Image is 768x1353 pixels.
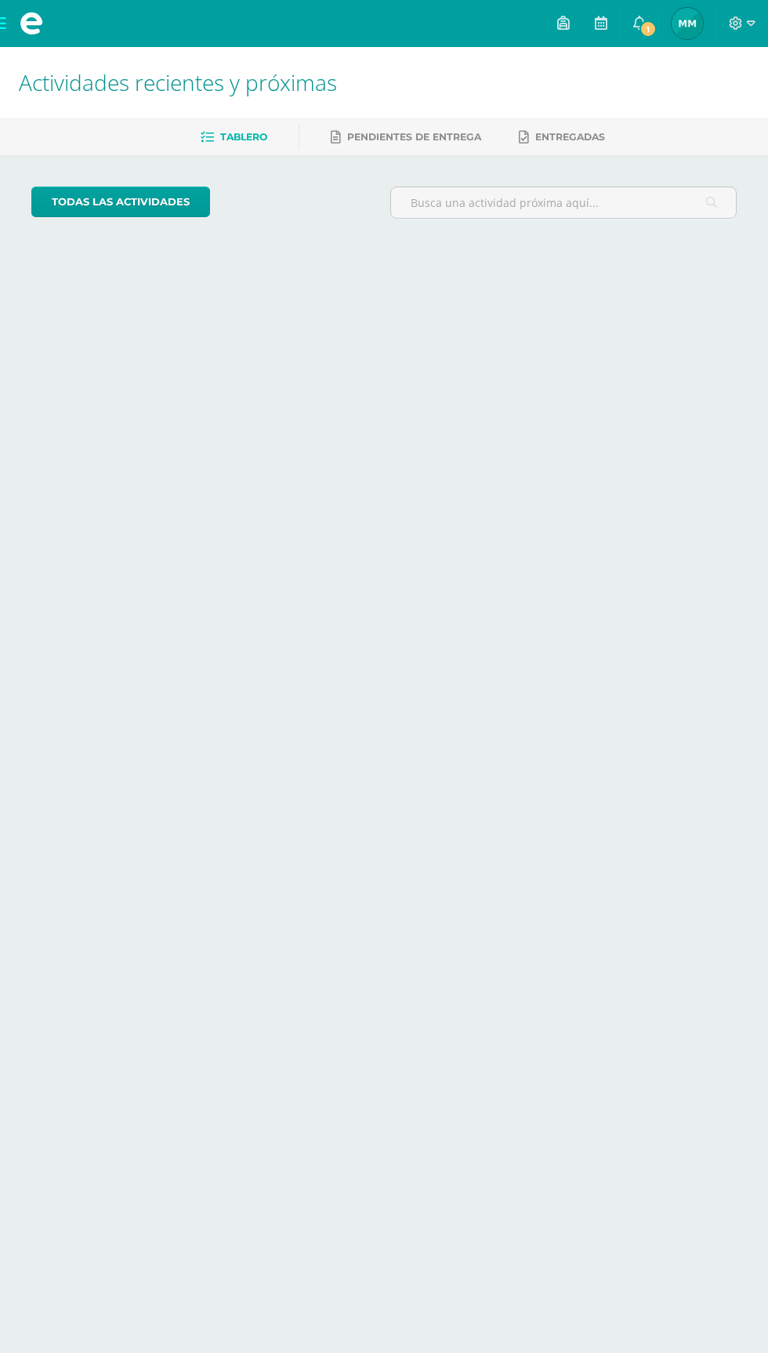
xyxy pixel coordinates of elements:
a: todas las Actividades [31,187,210,217]
a: Entregadas [519,125,605,150]
span: 1 [639,20,657,38]
span: Entregadas [535,131,605,143]
span: Pendientes de entrega [347,131,481,143]
input: Busca una actividad próxima aquí... [391,187,736,218]
span: Actividades recientes y próximas [19,67,337,97]
span: Tablero [220,131,267,143]
img: 996a681d997679c1571cd8e635669bbb.png [672,8,703,39]
a: Pendientes de entrega [331,125,481,150]
a: Tablero [201,125,267,150]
